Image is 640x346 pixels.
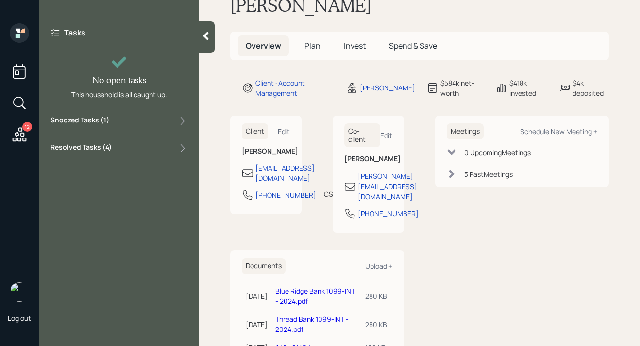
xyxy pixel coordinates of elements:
label: Resolved Tasks ( 4 ) [51,142,112,154]
div: 12 [22,122,32,132]
span: Invest [344,40,366,51]
div: [DATE] [246,291,268,301]
span: Spend & Save [389,40,437,51]
div: [PERSON_NAME][EMAIL_ADDRESS][DOMAIN_NAME] [358,171,417,202]
a: Blue Ridge Bank 1099-INT - 2024.pdf [275,286,355,306]
div: 3 Past Meeting s [464,169,513,179]
div: Client · Account Management [255,78,335,98]
img: michael-russo-headshot.png [10,282,29,302]
div: $584k net-worth [440,78,484,98]
a: Thread Bank 1099-INT - 2024.pdf [275,314,349,334]
div: 280 KB [365,319,388,329]
div: [DATE] [246,319,268,329]
div: [PHONE_NUMBER] [358,208,419,219]
div: [PHONE_NUMBER] [255,190,316,200]
div: [PERSON_NAME] [360,83,415,93]
h6: Documents [242,258,286,274]
div: Edit [380,131,392,140]
h6: [PERSON_NAME] [242,147,290,156]
div: [EMAIL_ADDRESS][DOMAIN_NAME] [255,163,315,183]
div: $418k invested [509,78,547,98]
h6: Co-client [344,123,380,148]
div: Schedule New Meeting + [520,127,597,136]
label: Tasks [64,27,85,38]
h6: [PERSON_NAME] [344,155,392,163]
h4: No open tasks [92,75,146,86]
div: 0 Upcoming Meeting s [464,147,531,157]
div: CST [324,189,337,199]
label: Snoozed Tasks ( 1 ) [51,115,109,127]
span: Plan [304,40,320,51]
div: Upload + [365,261,392,271]
div: $4k deposited [573,78,609,98]
span: Overview [246,40,281,51]
h6: Meetings [447,123,484,139]
div: This household is all caught up. [71,89,167,100]
div: 280 KB [365,291,388,301]
div: Log out [8,313,31,323]
div: Edit [278,127,290,136]
h6: Client [242,123,268,139]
